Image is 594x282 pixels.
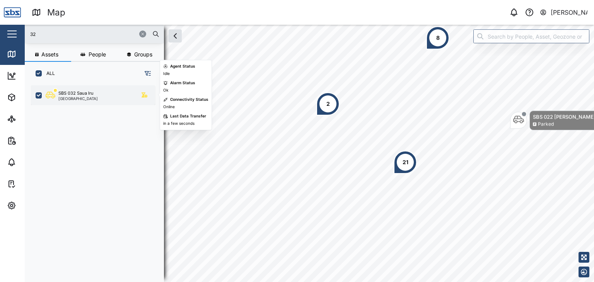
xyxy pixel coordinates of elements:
div: [PERSON_NAME] [551,8,588,17]
div: Online [163,104,175,110]
div: [GEOGRAPHIC_DATA] [58,97,98,100]
div: Reports [20,136,46,145]
button: [PERSON_NAME] [539,7,588,18]
div: Last Data Transfer [170,113,206,119]
div: Alarm Status [170,80,195,86]
input: Search by People, Asset, Geozone or Place [473,29,589,43]
div: Map marker [394,151,417,174]
div: Dashboard [20,71,55,80]
span: Assets [41,52,58,57]
div: in a few seconds [163,121,195,127]
div: Ok [163,87,168,93]
div: Sites [20,115,39,123]
div: SBS 032 Saua Iru [58,90,94,97]
div: Map marker [316,92,340,116]
div: 21 [403,158,408,166]
div: Parked [538,121,554,128]
div: Connectivity Status [170,97,208,103]
div: Settings [20,201,48,210]
img: Main Logo [4,4,21,21]
canvas: Map [25,25,594,282]
div: Idle [163,71,170,77]
span: Groups [134,52,152,57]
div: Tasks [20,180,41,188]
div: 8 [436,34,440,42]
label: ALL [42,70,55,76]
div: Assets [20,93,44,102]
div: grid [31,83,164,276]
div: Agent Status [170,63,195,70]
div: Map [20,50,38,58]
input: Search assets or drivers [29,28,159,40]
div: Map [47,6,65,19]
div: Alarms [20,158,44,166]
div: Map marker [426,26,449,49]
span: People [89,52,106,57]
div: 2 [326,100,330,108]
